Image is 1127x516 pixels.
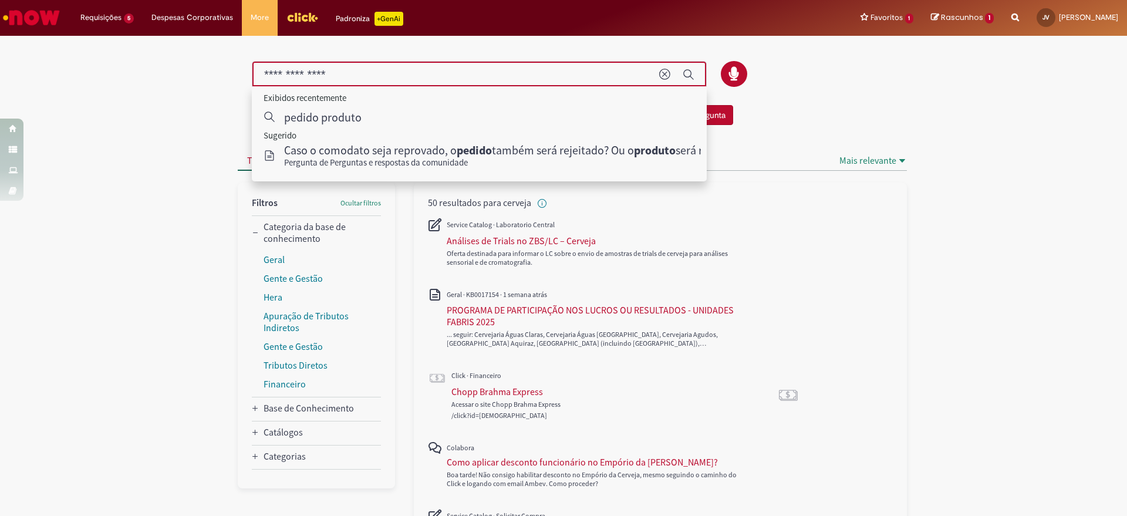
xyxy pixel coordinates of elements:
img: click_logo_yellow_360x200.png [286,8,318,26]
div: Padroniza [336,12,403,26]
img: ServiceNow [1,6,62,29]
span: Despesas Corporativas [151,12,233,23]
span: Favoritos [870,12,903,23]
span: 1 [905,14,914,23]
span: [PERSON_NAME] [1059,12,1118,22]
span: Rascunhos [941,12,983,23]
span: JV [1042,14,1050,21]
p: +GenAi [374,12,403,26]
span: More [251,12,269,23]
a: Rascunhos [931,12,994,23]
span: 5 [124,14,134,23]
span: Requisições [80,12,122,23]
span: 1 [985,13,994,23]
